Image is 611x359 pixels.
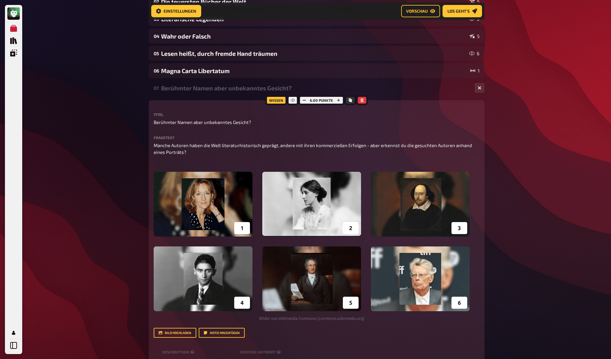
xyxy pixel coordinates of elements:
[470,68,480,73] div: 1
[161,85,470,92] div: Berühmter Namen aber unbekanntes Gesicht?
[154,172,470,321] img: images-6-min
[406,9,428,13] span: Vorschau
[443,5,482,17] a: Los geht's
[265,95,287,105] div: Wissen
[470,34,480,39] div: 5
[154,328,196,338] button: Bild hochladen
[161,67,468,74] div: Magna Carta Libertatum
[154,33,159,39] div: 04
[447,9,470,13] span: Los geht's
[154,119,251,126] span: Berühmter Namen aber unbekanntes Gesicht?
[154,142,473,155] span: Manche Autoren haben die Welt literaturhistorisch geprägt, andere mit ihren kommerziellen Erfolge...
[161,50,467,57] div: Lesen heißt, durch fremde Hand träumen
[154,68,159,73] div: 06
[154,136,480,139] label: Fragetext
[346,97,355,104] button: Kopieren
[7,47,20,59] a: Einblendungen
[199,328,245,338] button: Notiz hinzufügen
[154,113,480,116] label: Titel
[7,35,20,47] a: Quiz Sammlung
[401,5,440,17] a: Vorschau
[154,51,159,56] div: 05
[240,349,282,355] small: Richtige Antwort
[7,327,20,339] a: Mein Konto
[469,51,480,56] div: 6
[161,33,467,40] div: Wahr oder Falsch
[298,95,344,105] div: 6.00 Punkte
[154,85,159,91] div: 07
[151,5,201,17] a: Einstellungen
[164,9,196,13] span: Einstellungen
[7,22,20,35] a: Meine Quizze
[162,349,238,355] small: Beschriftung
